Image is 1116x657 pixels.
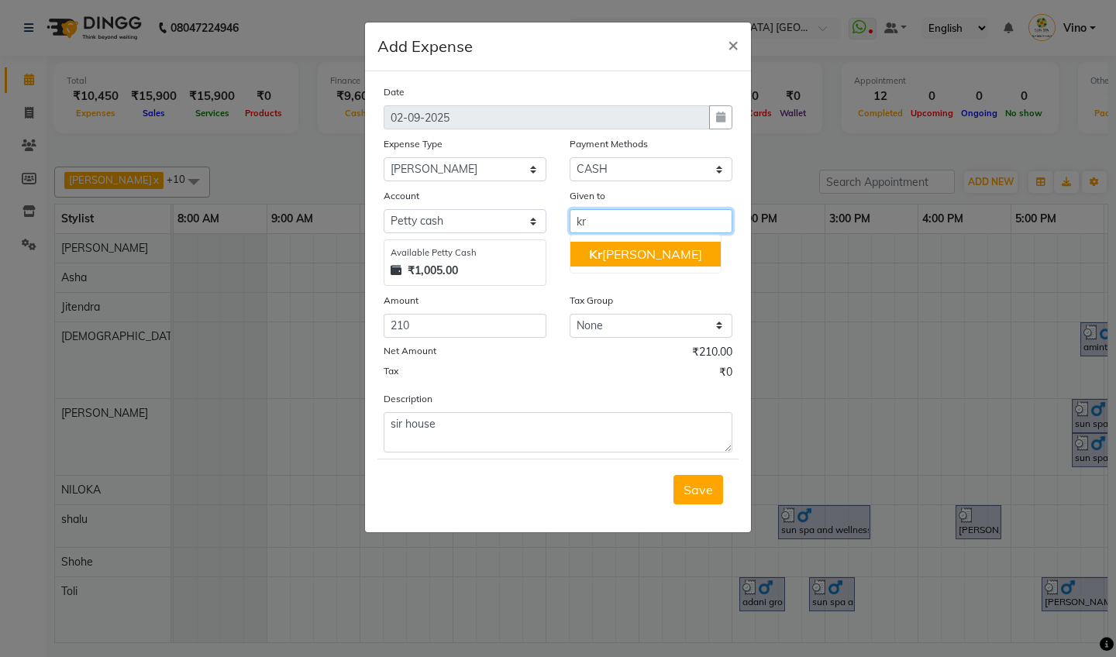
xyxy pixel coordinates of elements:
button: Save [673,475,723,504]
button: Close [715,22,751,66]
label: Amount [384,294,418,308]
input: Amount [384,314,546,338]
span: × [728,33,739,56]
label: Given to [570,189,605,203]
input: Given to [570,209,732,233]
label: Net Amount [384,344,436,358]
label: Expense Type [384,137,443,151]
label: Tax Group [570,294,613,308]
h5: Add Expense [377,35,473,58]
span: ₹210.00 [692,344,732,364]
span: Kr [589,246,602,262]
label: Account [384,189,419,203]
label: Tax [384,364,398,378]
label: Payment Methods [570,137,648,151]
span: ₹0 [719,364,732,384]
span: Save [684,482,713,497]
label: Description [384,392,432,406]
div: Available Petty Cash [391,246,539,260]
label: Date [384,85,405,99]
ngb-highlight: [PERSON_NAME] [589,246,702,262]
strong: ₹1,005.00 [408,263,458,279]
